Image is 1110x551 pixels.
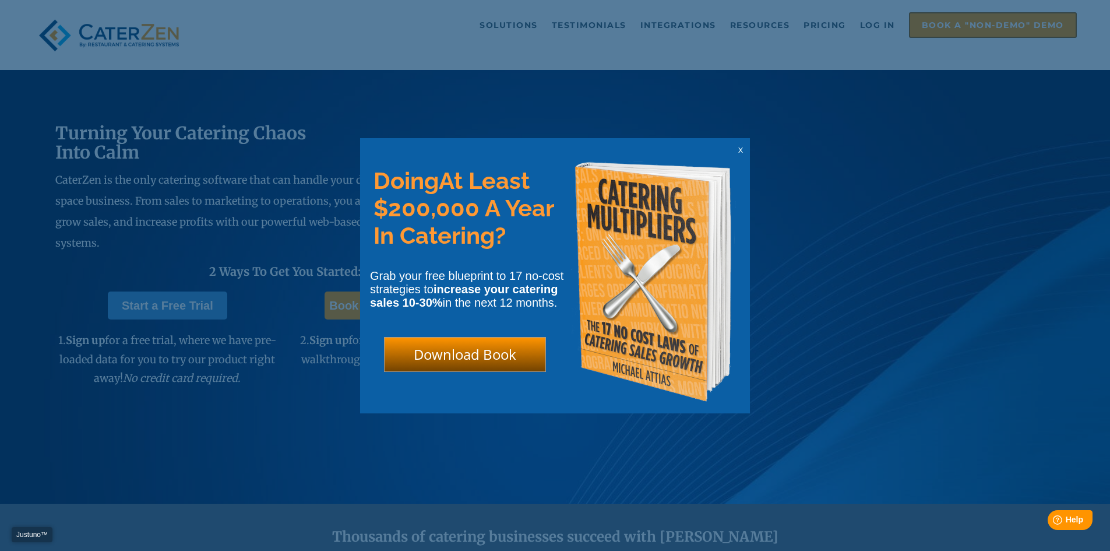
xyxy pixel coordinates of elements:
span: At Least $200,000 A Year In Catering? [373,167,554,249]
iframe: Help widget launcher [1006,506,1097,538]
strong: increase your catering sales 10-30% [370,283,558,309]
span: Doing [373,167,439,194]
span: Grab your free blueprint to 17 no-cost strategies to in the next 12 months. [370,269,563,309]
div: Download Book [384,337,546,372]
div: x [731,138,750,162]
span: x [738,144,743,155]
a: Justuno™ [12,527,52,542]
span: Download Book [414,345,516,364]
